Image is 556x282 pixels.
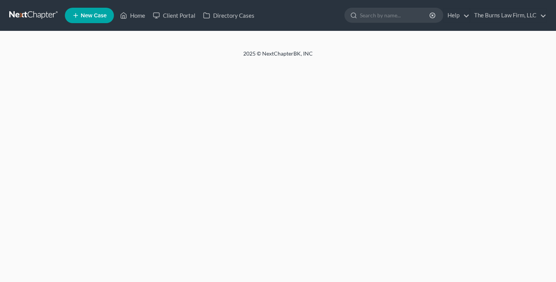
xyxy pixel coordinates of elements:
[470,8,546,22] a: The Burns Law Firm, LLC
[444,8,470,22] a: Help
[199,8,258,22] a: Directory Cases
[360,8,431,22] input: Search by name...
[81,13,107,19] span: New Case
[116,8,149,22] a: Home
[149,8,199,22] a: Client Portal
[58,50,498,64] div: 2025 © NextChapterBK, INC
